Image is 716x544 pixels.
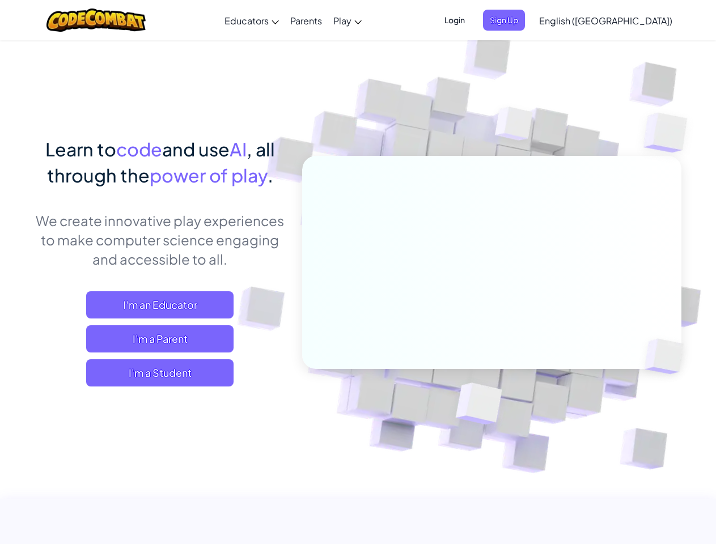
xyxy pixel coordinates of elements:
[45,138,116,160] span: Learn to
[162,138,230,160] span: and use
[150,164,268,186] span: power of play
[333,15,351,27] span: Play
[46,8,146,32] img: CodeCombat logo
[625,315,710,398] img: Overlap cubes
[230,138,247,160] span: AI
[268,164,273,186] span: .
[533,5,678,36] a: English ([GEOGRAPHIC_DATA])
[86,291,234,318] a: I'm an Educator
[219,5,285,36] a: Educators
[328,5,367,36] a: Play
[86,359,234,386] button: I'm a Student
[473,84,555,169] img: Overlap cubes
[438,10,472,31] button: Login
[427,359,529,453] img: Overlap cubes
[224,15,269,27] span: Educators
[35,211,285,269] p: We create innovative play experiences to make computer science engaging and accessible to all.
[539,15,672,27] span: English ([GEOGRAPHIC_DATA])
[86,325,234,352] a: I'm a Parent
[483,10,525,31] button: Sign Up
[285,5,328,36] a: Parents
[116,138,162,160] span: code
